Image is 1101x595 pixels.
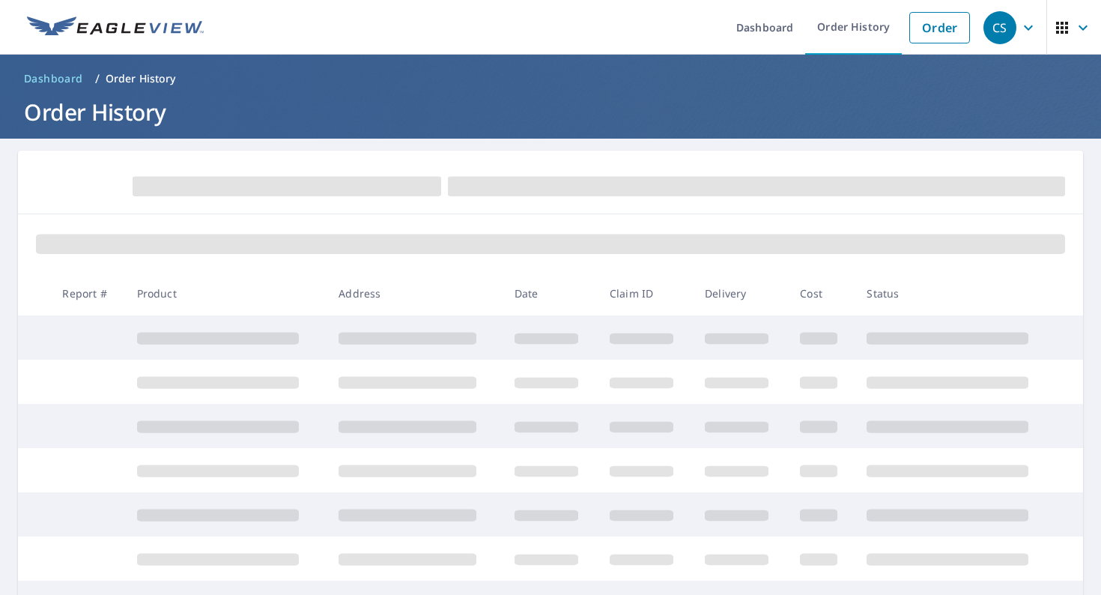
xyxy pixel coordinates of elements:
[106,71,176,86] p: Order History
[983,11,1016,44] div: CS
[18,67,89,91] a: Dashboard
[95,70,100,88] li: /
[855,271,1057,315] th: Status
[693,271,788,315] th: Delivery
[788,271,855,315] th: Cost
[18,97,1083,127] h1: Order History
[909,12,970,43] a: Order
[327,271,503,315] th: Address
[18,67,1083,91] nav: breadcrumb
[598,271,693,315] th: Claim ID
[50,271,124,315] th: Report #
[503,271,598,315] th: Date
[24,71,83,86] span: Dashboard
[27,16,204,39] img: EV Logo
[125,271,327,315] th: Product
